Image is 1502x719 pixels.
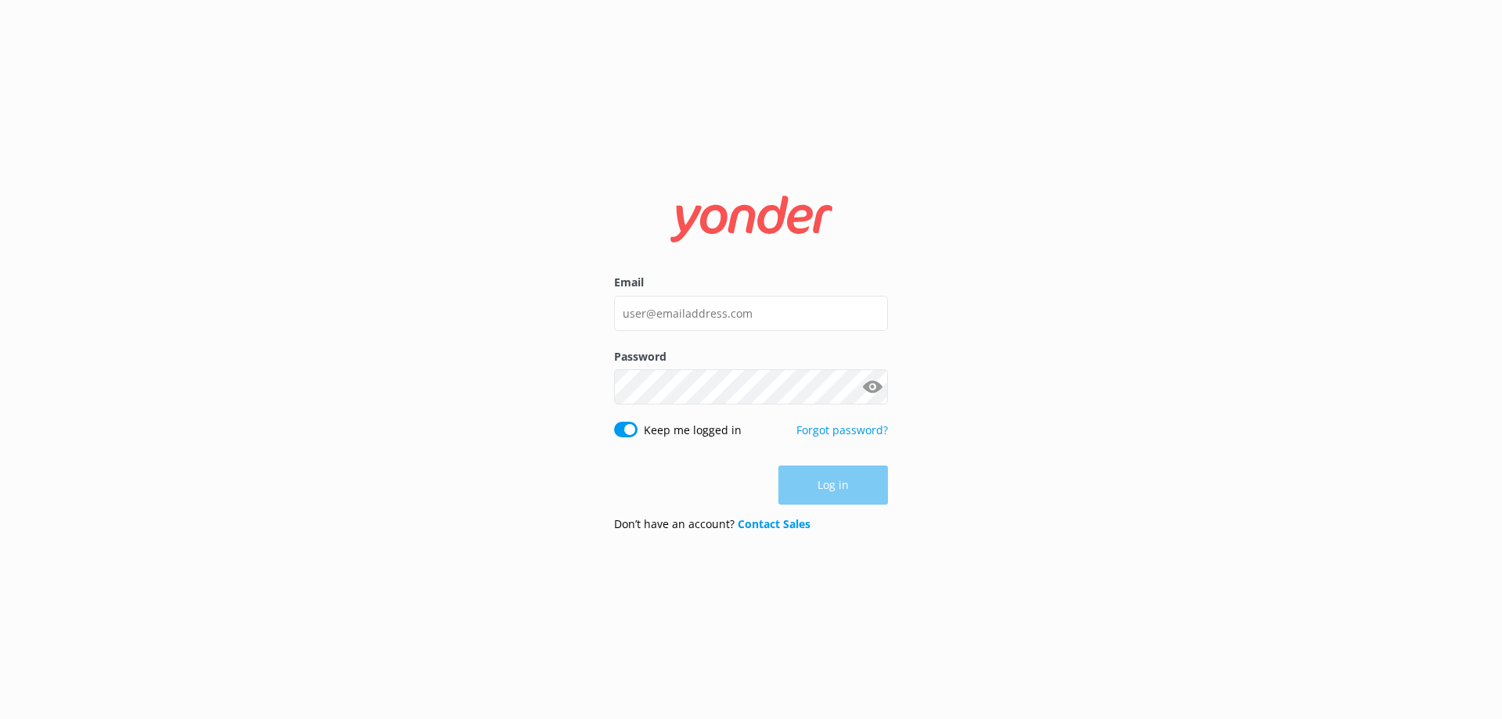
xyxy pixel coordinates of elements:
[614,348,888,365] label: Password
[796,422,888,437] a: Forgot password?
[614,274,888,291] label: Email
[738,516,810,531] a: Contact Sales
[644,422,742,439] label: Keep me logged in
[614,516,810,533] p: Don’t have an account?
[614,296,888,331] input: user@emailaddress.com
[857,372,888,403] button: Show password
